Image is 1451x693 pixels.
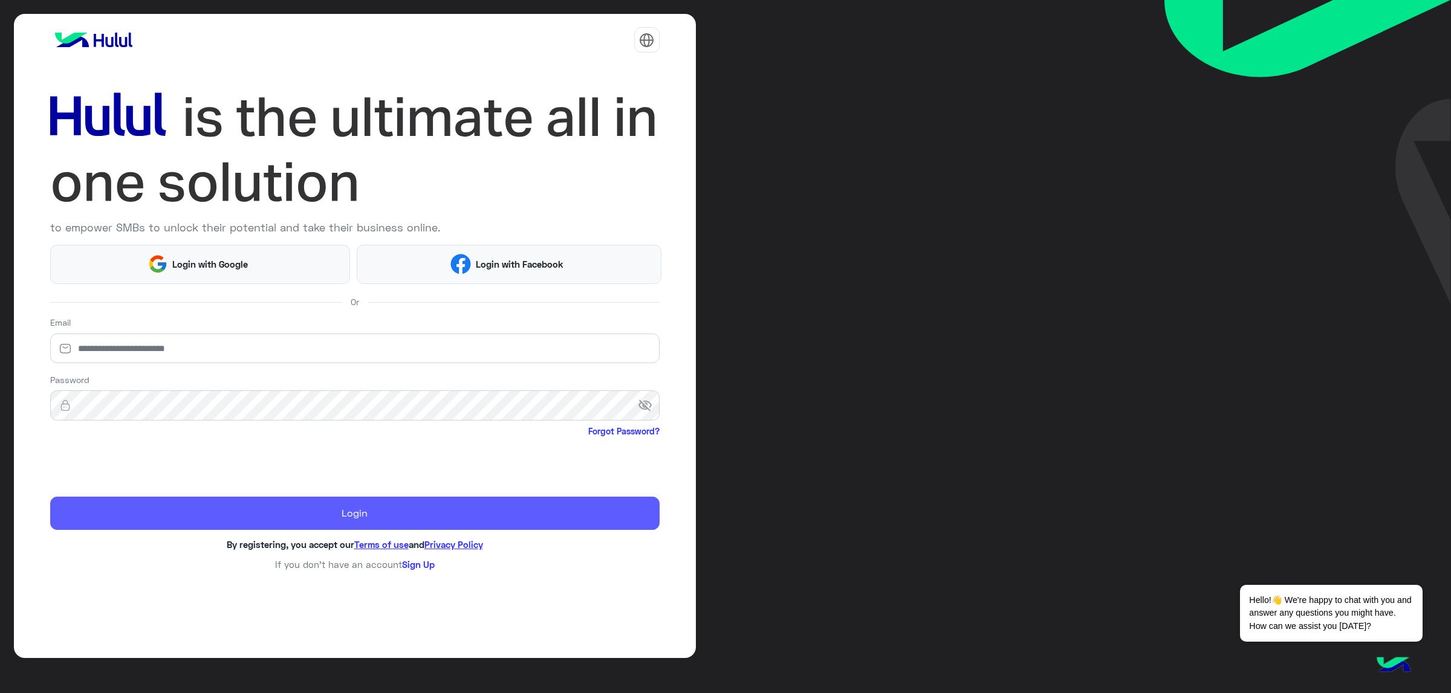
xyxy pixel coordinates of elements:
span: visibility_off [638,395,660,416]
span: Login with Facebook [471,257,568,271]
img: lock [50,399,80,411]
a: Privacy Policy [424,539,483,550]
img: hulul-logo.png [1372,645,1415,687]
button: Login with Facebook [357,245,661,284]
span: By registering, you accept our [227,539,354,550]
a: Terms of use [354,539,409,550]
span: Login with Google [168,257,253,271]
span: Hello!👋 We're happy to chat with you and answer any questions you might have. How can we assist y... [1240,585,1422,642]
img: Google [148,254,168,274]
img: Facebook [450,254,471,274]
img: tab [639,33,654,48]
h6: If you don’t have an account [50,559,660,570]
label: Email [50,316,71,329]
button: Login [50,497,660,530]
label: Password [50,373,89,386]
a: Forgot Password? [588,425,660,437]
button: Login with Google [50,245,351,284]
img: email [50,343,80,355]
span: and [409,539,424,550]
iframe: reCAPTCHA [50,440,234,488]
a: Sign Up [402,559,435,570]
img: logo [50,28,137,52]
p: to empower SMBs to unlock their potential and take their business online. [50,219,660,236]
img: hululLoginTitle_EN.svg [50,85,660,215]
span: Or [351,295,359,308]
